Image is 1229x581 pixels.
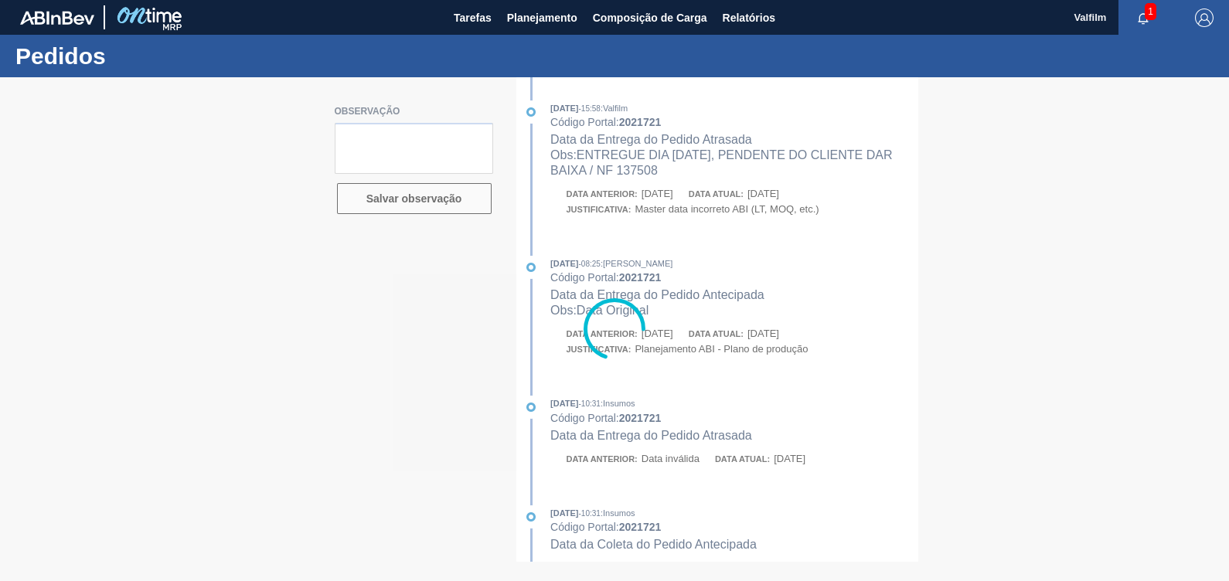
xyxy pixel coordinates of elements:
img: Logout [1195,8,1214,27]
span: 1 [1145,3,1156,20]
span: Tarefas [454,8,492,27]
span: Composição de Carga [593,8,707,27]
span: Relatórios [723,8,775,27]
img: TNhmsLtSVTkK8tSr43FrP2fwEKptu5GPRR3wAAAABJRU5ErkJggg== [20,11,94,25]
span: Planejamento [507,8,577,27]
button: Notificações [1118,7,1168,29]
h1: Pedidos [15,47,290,65]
